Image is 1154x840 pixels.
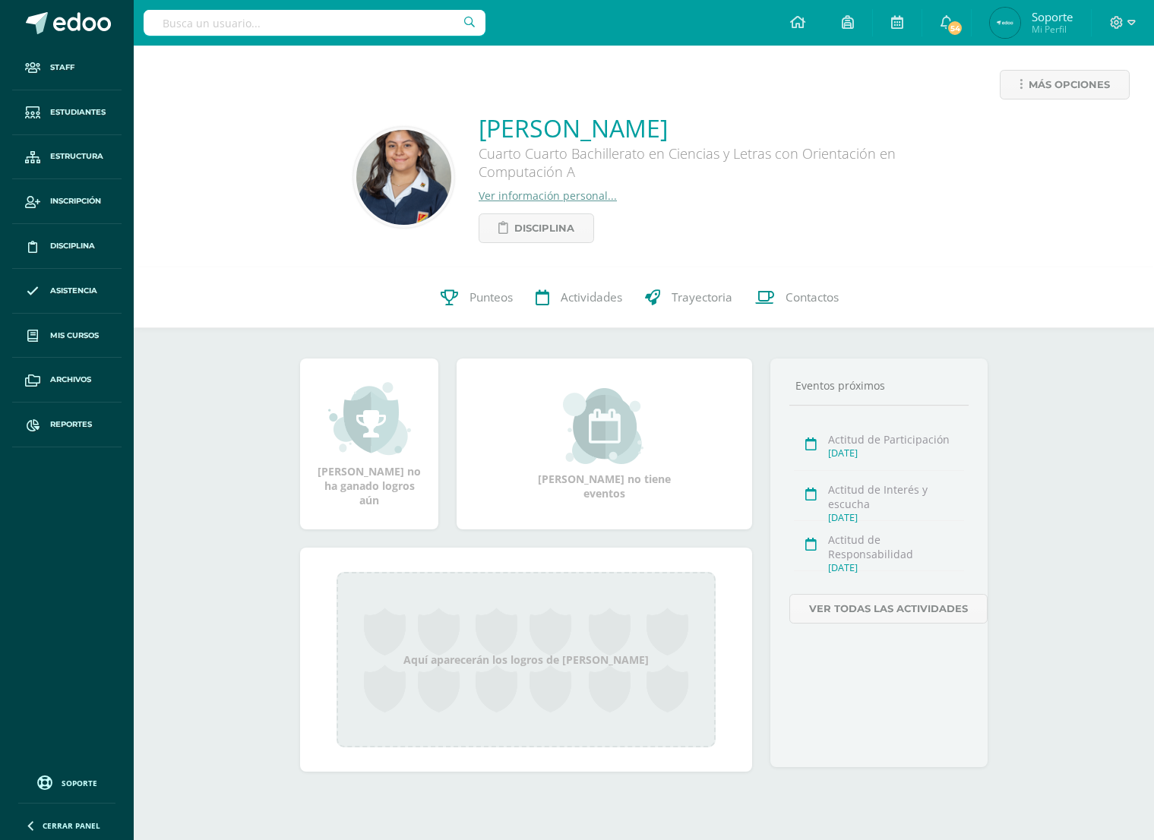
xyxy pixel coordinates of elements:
img: event_small.png [563,388,646,464]
a: [PERSON_NAME] [479,112,934,144]
div: Eventos próximos [789,378,969,393]
div: [DATE] [828,511,964,524]
span: Mi Perfil [1032,23,1073,36]
div: Actitud de Participación [828,432,964,447]
span: Staff [50,62,74,74]
a: Trayectoria [634,267,744,328]
a: Actividades [524,267,634,328]
a: Contactos [744,267,850,328]
span: Estudiantes [50,106,106,118]
div: Actitud de Responsabilidad [828,532,964,561]
span: Archivos [50,374,91,386]
img: achievement_small.png [328,381,411,456]
div: [PERSON_NAME] no tiene eventos [529,388,681,501]
a: Staff [12,46,122,90]
span: Más opciones [1029,71,1110,99]
a: Reportes [12,403,122,447]
a: Estructura [12,135,122,180]
div: [DATE] [828,561,964,574]
span: Disciplina [514,214,574,242]
span: Punteos [470,289,513,305]
a: Archivos [12,358,122,403]
span: Actividades [561,289,622,305]
span: Soporte [62,778,97,788]
div: [PERSON_NAME] no ha ganado logros aún [315,381,423,507]
span: Estructura [50,150,103,163]
span: Contactos [786,289,839,305]
a: Más opciones [1000,70,1130,99]
span: Cerrar panel [43,820,100,831]
span: Soporte [1032,9,1073,24]
span: Mis cursos [50,330,99,342]
div: Aquí aparecerán los logros de [PERSON_NAME] [337,572,716,747]
span: Disciplina [50,240,95,252]
div: [DATE] [828,447,964,459]
span: 54 [947,20,963,36]
a: Ver todas las actividades [789,594,988,624]
a: Asistencia [12,269,122,314]
span: Reportes [50,418,92,431]
a: Disciplina [479,213,594,243]
div: Cuarto Cuarto Bachillerato en Ciencias y Letras con Orientación en Computación A [479,144,934,188]
a: Mis cursos [12,314,122,358]
span: Asistencia [50,285,97,297]
span: Inscripción [50,195,101,207]
a: Ver información personal... [479,188,617,203]
div: Actitud de Interés y escucha [828,482,964,511]
a: Inscripción [12,179,122,224]
a: Disciplina [12,224,122,269]
img: f5a658f75d8ad15e79fcc211600d9474.png [990,8,1020,38]
input: Busca un usuario... [144,10,485,36]
img: 33737e109d4264c7d612df6bca34688a.png [356,130,451,225]
span: Trayectoria [672,289,732,305]
a: Estudiantes [12,90,122,135]
a: Soporte [18,772,115,792]
a: Punteos [429,267,524,328]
